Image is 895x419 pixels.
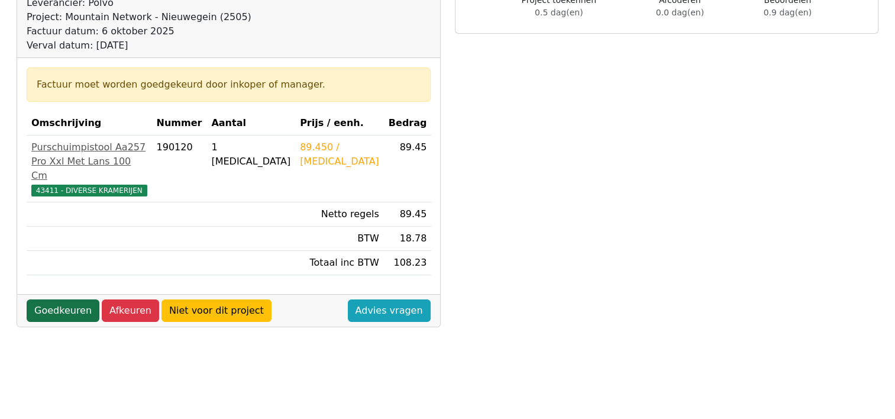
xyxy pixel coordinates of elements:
[211,140,290,169] div: 1 [MEDICAL_DATA]
[300,140,379,169] div: 89.450 / [MEDICAL_DATA]
[295,202,384,227] td: Netto regels
[27,38,251,53] div: Verval datum: [DATE]
[27,24,251,38] div: Factuur datum: 6 oktober 2025
[384,227,432,251] td: 18.78
[161,299,272,322] a: Niet voor dit project
[295,111,384,136] th: Prijs / eenh.
[384,202,432,227] td: 89.45
[656,8,704,17] span: 0.0 dag(en)
[764,8,812,17] span: 0.9 dag(en)
[27,10,251,24] div: Project: Mountain Network - Nieuwegein (2505)
[152,136,207,202] td: 190120
[31,140,147,197] a: Purschuimpistool Aa257 Pro Xxl Met Lans 100 Cm43411 - DIVERSE KRAMERIJEN
[102,299,159,322] a: Afkeuren
[31,140,147,183] div: Purschuimpistool Aa257 Pro Xxl Met Lans 100 Cm
[535,8,583,17] span: 0.5 dag(en)
[348,299,431,322] a: Advies vragen
[384,111,432,136] th: Bedrag
[31,185,147,196] span: 43411 - DIVERSE KRAMERIJEN
[37,78,421,92] div: Factuur moet worden goedgekeurd door inkoper of manager.
[384,136,432,202] td: 89.45
[295,227,384,251] td: BTW
[27,299,99,322] a: Goedkeuren
[295,251,384,275] td: Totaal inc BTW
[384,251,432,275] td: 108.23
[206,111,295,136] th: Aantal
[27,111,152,136] th: Omschrijving
[152,111,207,136] th: Nummer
